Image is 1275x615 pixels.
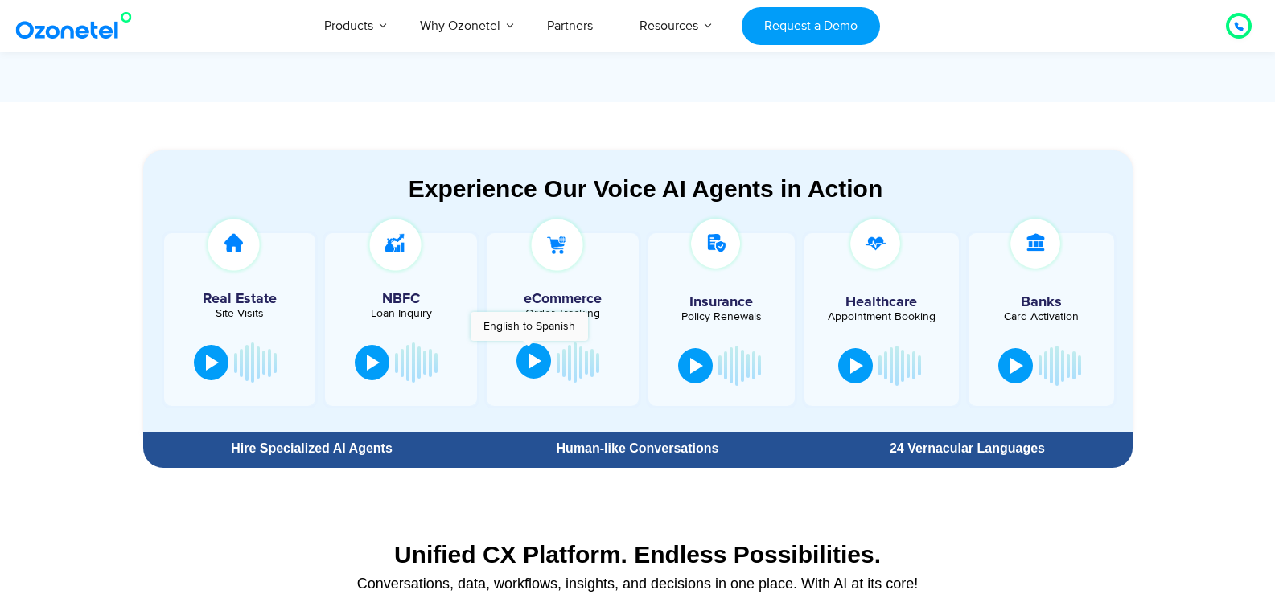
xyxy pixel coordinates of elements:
h5: Real Estate [172,292,308,306]
h5: Healthcare [816,295,947,310]
div: Conversations, data, workflows, insights, and decisions in one place. With AI at its core! [151,576,1125,591]
div: Hire Specialized AI Agents [151,442,473,455]
h5: Insurance [656,295,787,310]
div: Card Activation [977,311,1107,322]
div: Unified CX Platform. Endless Possibilities. [151,540,1125,568]
h5: Banks [977,295,1107,310]
div: Order Tracking [495,308,631,319]
div: Loan Inquiry [333,308,469,319]
a: Request a Demo [742,7,879,45]
div: 24 Vernacular Languages [810,442,1124,455]
div: Site Visits [172,308,308,319]
div: Human-like Conversations [480,442,794,455]
h5: eCommerce [495,292,631,306]
div: Policy Renewals [656,311,787,322]
h5: NBFC [333,292,469,306]
div: Appointment Booking [816,311,947,322]
div: Experience Our Voice AI Agents in Action [159,174,1133,203]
